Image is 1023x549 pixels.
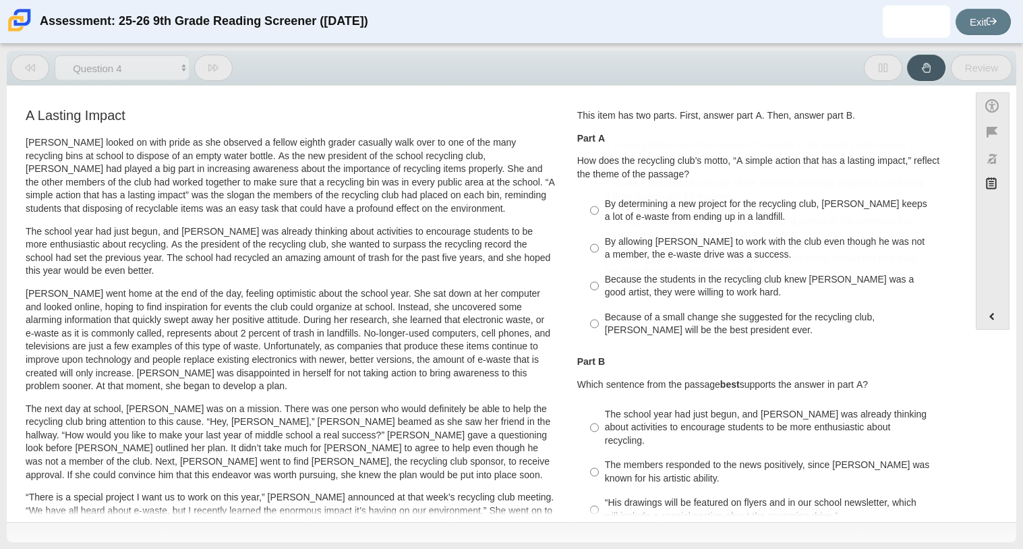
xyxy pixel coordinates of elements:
[26,225,555,278] p: The school year had just begun, and [PERSON_NAME] was already thinking about activities to encour...
[577,378,952,392] p: Which sentence from the passage supports the answer in part A?
[605,235,945,262] div: By allowing [PERSON_NAME] to work with the club even though he was not a member, the e-waste driv...
[605,273,945,299] div: Because the students in the recycling club knew [PERSON_NAME] was a good artist, they were willin...
[577,109,952,123] p: This item has two parts. First, answer part A. Then, answer part B.
[26,403,555,482] p: The next day at school, [PERSON_NAME] was on a mission. There was one person who would definitely...
[976,119,1010,145] button: Flag item
[956,9,1011,35] a: Exit
[577,154,952,181] p: How does the recycling club’s motto, “A simple action that has a lasting impact,” reflect the the...
[26,108,555,123] h3: A Lasting Impact
[605,408,945,448] div: The school year had just begun, and [PERSON_NAME] was already thinking about activities to encour...
[906,11,927,32] img: luis.ruvalcaba.5zFPv4
[26,287,555,393] p: [PERSON_NAME] went home at the end of the day, feeling optimistic about the school year. She sat ...
[40,5,368,38] div: Assessment: 25-26 9th Grade Reading Screener ([DATE])
[907,55,945,81] button: Raise Your Hand
[13,92,962,517] div: Assessment items
[720,378,740,391] b: best
[577,355,605,368] b: Part B
[605,459,945,485] div: The members responded to the news positively, since [PERSON_NAME] was known for his artistic abil...
[5,6,34,34] img: Carmen School of Science & Technology
[605,496,945,523] div: “His drawings will be featured on flyers and in our school newsletter, which will include a speci...
[976,172,1010,200] button: Notepad
[605,311,945,337] div: Because of a small change she suggested for the recycling club, [PERSON_NAME] will be the best pr...
[976,92,1010,119] button: Open Accessibility Menu
[577,132,605,144] b: Part A
[26,136,555,216] p: [PERSON_NAME] looked on with pride as she observed a fellow eighth grader casually walk over to o...
[951,55,1012,81] button: Review
[605,198,945,224] div: By determining a new project for the recycling club, [PERSON_NAME] keeps a lot of e-waste from en...
[976,146,1010,172] button: Toggle response masking
[5,25,34,36] a: Carmen School of Science & Technology
[976,304,1009,329] button: Expand menu. Displays the button labels.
